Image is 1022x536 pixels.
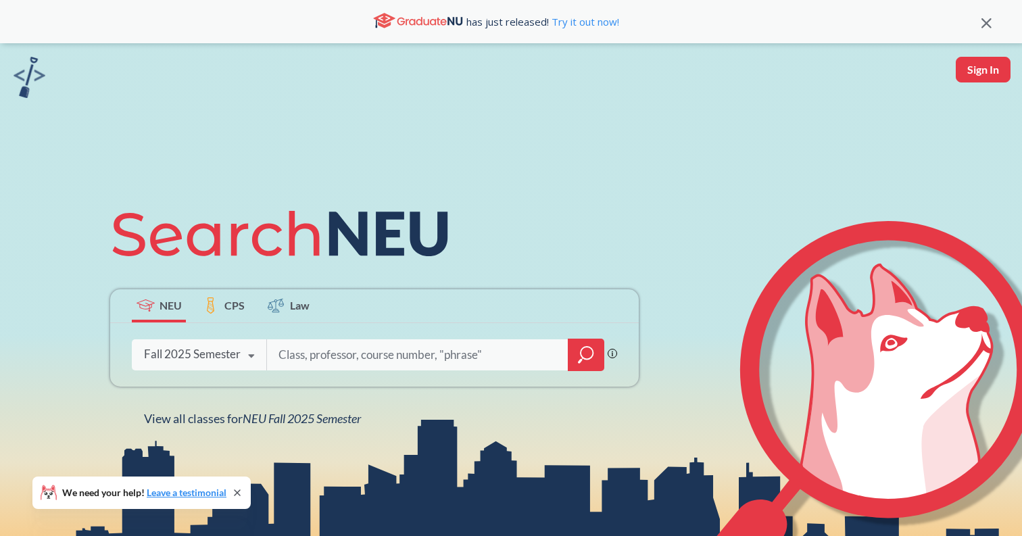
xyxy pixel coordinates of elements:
[160,297,182,313] span: NEU
[956,57,1011,82] button: Sign In
[224,297,245,313] span: CPS
[578,345,594,364] svg: magnifying glass
[147,487,226,498] a: Leave a testimonial
[466,14,619,29] span: has just released!
[243,411,361,426] span: NEU Fall 2025 Semester
[14,57,45,102] a: sandbox logo
[277,341,558,369] input: Class, professor, course number, "phrase"
[290,297,310,313] span: Law
[144,411,361,426] span: View all classes for
[144,347,241,362] div: Fall 2025 Semester
[14,57,45,98] img: sandbox logo
[549,15,619,28] a: Try it out now!
[62,488,226,497] span: We need your help!
[568,339,604,371] div: magnifying glass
